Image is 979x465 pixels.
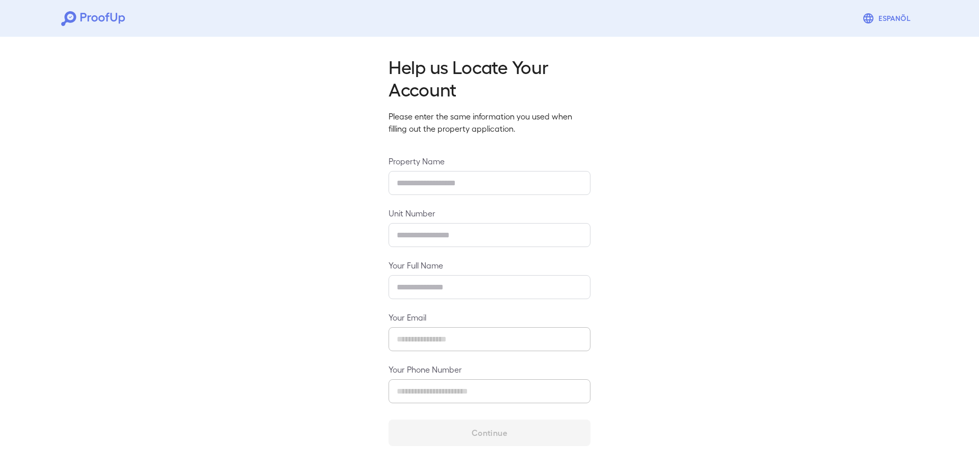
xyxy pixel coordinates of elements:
[389,311,590,323] label: Your Email
[389,207,590,219] label: Unit Number
[389,110,590,135] p: Please enter the same information you used when filling out the property application.
[389,155,590,167] label: Property Name
[389,363,590,375] label: Your Phone Number
[389,55,590,100] h2: Help us Locate Your Account
[389,259,590,271] label: Your Full Name
[858,8,918,29] button: Espanõl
